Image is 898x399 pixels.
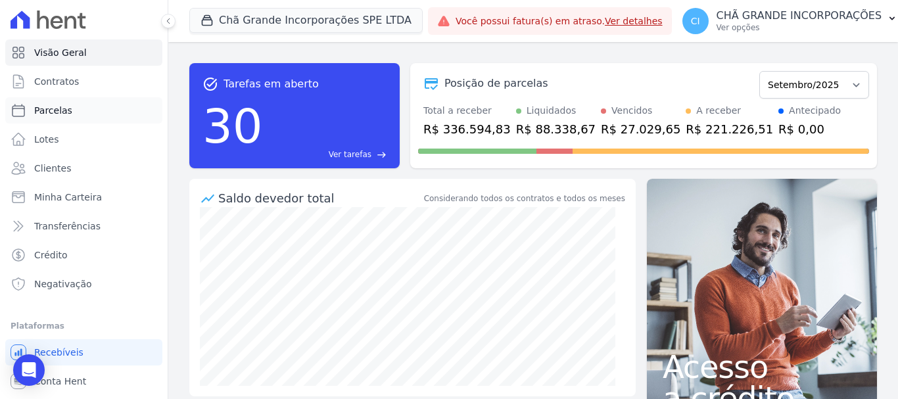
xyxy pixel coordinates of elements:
[34,191,102,204] span: Minha Carteira
[5,339,162,365] a: Recebíveis
[696,104,741,118] div: A receber
[424,193,625,204] div: Considerando todos os contratos e todos os meses
[5,39,162,66] a: Visão Geral
[34,75,79,88] span: Contratos
[516,120,596,138] div: R$ 88.338,67
[778,120,841,138] div: R$ 0,00
[444,76,548,91] div: Posição de parcelas
[329,149,371,160] span: Ver tarefas
[717,22,882,33] p: Ver opções
[13,354,45,386] div: Open Intercom Messenger
[456,14,663,28] span: Você possui fatura(s) em atraso.
[5,213,162,239] a: Transferências
[663,351,861,383] span: Acesso
[686,120,773,138] div: R$ 221.226,51
[34,162,71,175] span: Clientes
[34,346,83,359] span: Recebíveis
[218,189,421,207] div: Saldo devedor total
[202,92,263,160] div: 30
[5,155,162,181] a: Clientes
[5,126,162,153] a: Lotes
[5,242,162,268] a: Crédito
[11,318,157,334] div: Plataformas
[34,220,101,233] span: Transferências
[34,277,92,291] span: Negativação
[605,16,663,26] a: Ver detalhes
[189,8,423,33] button: Chã Grande Incorporações SPE LTDA
[34,46,87,59] span: Visão Geral
[5,271,162,297] a: Negativação
[423,120,511,138] div: R$ 336.594,83
[5,97,162,124] a: Parcelas
[34,375,86,388] span: Conta Hent
[34,248,68,262] span: Crédito
[423,104,511,118] div: Total a receber
[5,184,162,210] a: Minha Carteira
[224,76,319,92] span: Tarefas em aberto
[377,150,387,160] span: east
[691,16,700,26] span: CI
[5,68,162,95] a: Contratos
[5,368,162,394] a: Conta Hent
[601,120,680,138] div: R$ 27.029,65
[717,9,882,22] p: CHÃ GRANDE INCORPORAÇÕES
[789,104,841,118] div: Antecipado
[268,149,387,160] a: Ver tarefas east
[34,104,72,117] span: Parcelas
[527,104,577,118] div: Liquidados
[34,133,59,146] span: Lotes
[611,104,652,118] div: Vencidos
[202,76,218,92] span: task_alt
